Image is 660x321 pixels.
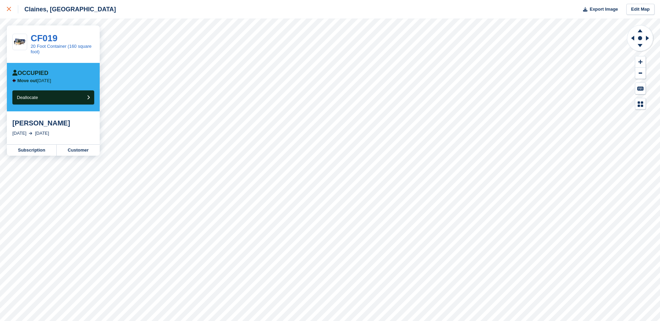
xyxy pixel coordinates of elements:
[590,6,618,13] span: Export Image
[635,83,646,94] button: Keyboard Shortcuts
[12,70,48,77] div: Occupied
[17,95,38,100] span: Deallocate
[635,98,646,110] button: Map Legend
[7,145,57,156] a: Subscription
[13,37,27,47] img: 20-ft-container%20(27).jpg
[35,130,49,137] div: [DATE]
[579,4,618,15] button: Export Image
[635,56,646,68] button: Zoom In
[31,33,57,43] a: CF019
[29,132,32,135] img: arrow-right-light-icn-cde0832a797a2874e46488d9cf13f60e5c3a73dbe684e267c42b8395dfbc2abf.svg
[57,145,100,156] a: Customer
[31,44,91,54] a: 20 Foot Container (160 square foot)
[12,79,16,82] img: arrow-left-icn-90495f2de72eb5bd0bd1c3c35deca35cc13f817d75bef06ecd7c0b315636ce7e.svg
[18,78,51,84] p: [DATE]
[18,5,116,13] div: Claines, [GEOGRAPHIC_DATA]
[12,130,26,137] div: [DATE]
[12,90,94,104] button: Deallocate
[18,78,37,83] span: Move out
[635,68,646,79] button: Zoom Out
[626,4,654,15] a: Edit Map
[12,119,94,127] div: [PERSON_NAME]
